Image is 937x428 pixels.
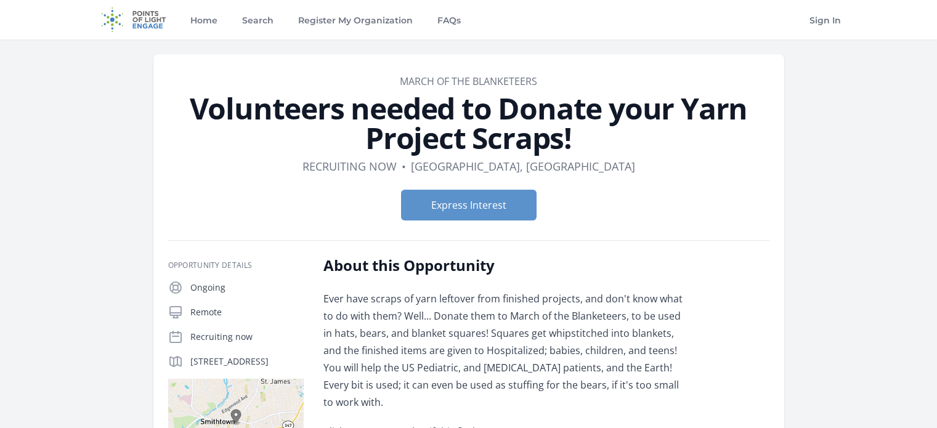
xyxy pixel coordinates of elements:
[402,158,406,175] div: •
[400,75,537,88] a: March of the Blanketeers
[190,331,304,343] p: Recruiting now
[190,281,304,294] p: Ongoing
[190,306,304,318] p: Remote
[190,355,304,368] p: [STREET_ADDRESS]
[302,158,397,175] dd: Recruiting now
[168,94,769,153] h1: Volunteers needed to Donate your Yarn Project Scraps!
[323,256,684,275] h2: About this Opportunity
[411,158,635,175] dd: [GEOGRAPHIC_DATA], [GEOGRAPHIC_DATA]
[168,260,304,270] h3: Opportunity Details
[401,190,537,220] button: Express Interest
[323,290,684,411] p: Ever have scraps of yarn leftover from finished projects, and don't know what to do with them? We...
